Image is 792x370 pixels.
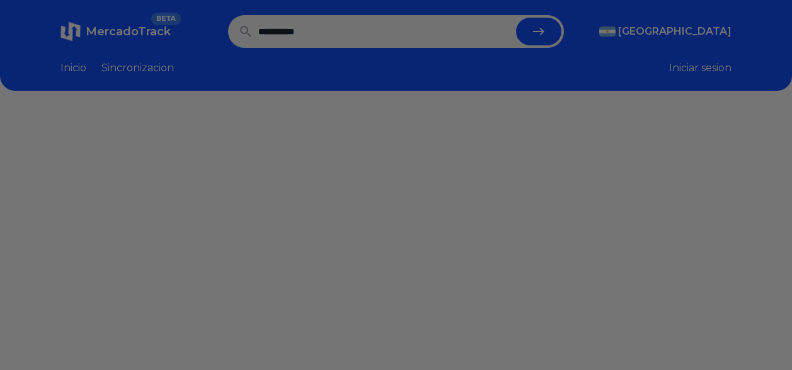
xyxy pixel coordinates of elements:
span: [GEOGRAPHIC_DATA] [618,24,732,39]
button: Iniciar sesion [669,61,732,76]
img: Argentina [599,26,616,37]
a: MercadoTrackBETA [60,21,171,42]
span: MercadoTrack [86,25,171,38]
span: BETA [151,13,181,25]
a: Inicio [60,61,86,76]
button: [GEOGRAPHIC_DATA] [599,24,732,39]
a: Sincronizacion [101,61,174,76]
img: MercadoTrack [60,21,81,42]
